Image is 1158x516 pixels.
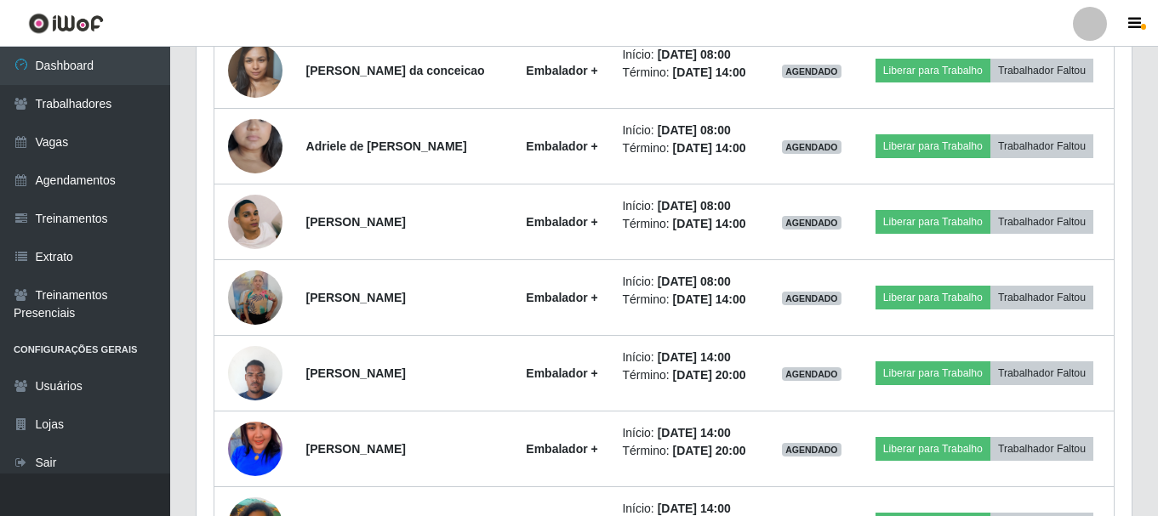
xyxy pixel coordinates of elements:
span: AGENDADO [782,292,841,305]
strong: [PERSON_NAME] [306,215,406,229]
li: Início: [622,424,758,442]
li: Término: [622,215,758,233]
time: [DATE] 14:00 [673,217,746,230]
img: 1736158930599.jpeg [228,390,282,508]
li: Início: [622,122,758,139]
strong: Embalador + [526,139,597,153]
button: Liberar para Trabalho [876,437,990,461]
button: Trabalhador Faltou [990,361,1093,385]
button: Trabalhador Faltou [990,286,1093,309]
button: Liberar para Trabalho [876,59,990,82]
strong: Embalador + [526,366,597,380]
strong: [PERSON_NAME] [306,291,406,304]
strong: [PERSON_NAME] [306,442,406,456]
strong: Embalador + [526,64,597,77]
time: [DATE] 20:00 [673,368,746,382]
time: [DATE] 08:00 [658,123,731,137]
button: Trabalhador Faltou [990,134,1093,158]
button: Trabalhador Faltou [990,437,1093,461]
strong: Adriele de [PERSON_NAME] [306,139,467,153]
li: Término: [622,139,758,157]
li: Término: [622,366,758,384]
span: AGENDADO [782,65,841,78]
span: AGENDADO [782,443,841,456]
li: Término: [622,442,758,460]
time: [DATE] 08:00 [658,48,731,61]
button: Trabalhador Faltou [990,59,1093,82]
time: [DATE] 08:00 [658,199,731,213]
li: Início: [622,46,758,64]
img: 1732034222988.jpeg [228,337,282,409]
button: Trabalhador Faltou [990,210,1093,234]
span: AGENDADO [782,367,841,381]
button: Liberar para Trabalho [876,134,990,158]
li: Término: [622,291,758,309]
strong: [PERSON_NAME] [306,366,406,380]
time: [DATE] 20:00 [673,444,746,457]
time: [DATE] 08:00 [658,275,731,288]
strong: [PERSON_NAME] da conceicao [306,64,485,77]
img: 1745585720704.jpeg [228,173,282,270]
time: [DATE] 14:00 [658,502,731,515]
span: AGENDADO [782,216,841,230]
span: AGENDADO [782,140,841,154]
li: Início: [622,273,758,291]
li: Início: [622,197,758,215]
time: [DATE] 14:00 [673,141,746,155]
img: 1747678761678.jpeg [228,270,282,325]
button: Liberar para Trabalho [876,361,990,385]
img: 1734548593883.jpeg [228,86,282,207]
time: [DATE] 14:00 [658,350,731,364]
li: Término: [622,64,758,82]
button: Liberar para Trabalho [876,286,990,309]
img: 1752311945610.jpeg [228,10,282,132]
time: [DATE] 14:00 [673,65,746,79]
time: [DATE] 14:00 [673,292,746,306]
time: [DATE] 14:00 [658,426,731,439]
li: Início: [622,349,758,366]
img: CoreUI Logo [28,13,104,34]
strong: Embalador + [526,442,597,456]
strong: Embalador + [526,291,597,304]
button: Liberar para Trabalho [876,210,990,234]
strong: Embalador + [526,215,597,229]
